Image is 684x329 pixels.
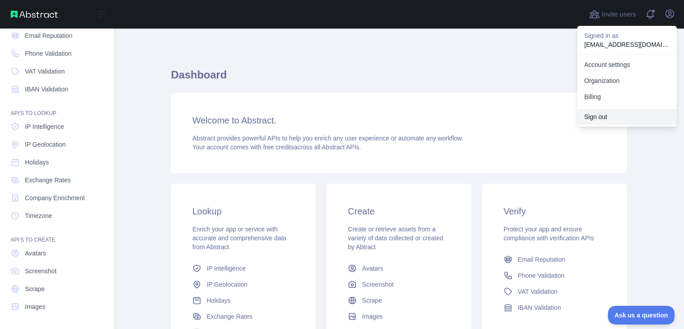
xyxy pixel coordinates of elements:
[192,144,361,151] span: Your account comes with across all Abstract APIs.
[7,45,107,62] a: Phone Validation
[518,287,558,296] span: VAT Validation
[7,245,107,261] a: Avatars
[7,263,107,279] a: Screenshot
[7,119,107,135] a: IP Intelligence
[189,308,298,325] a: Exchange Rates
[348,205,450,218] h3: Create
[7,99,107,117] div: API'S TO LOOKUP
[584,40,670,49] p: [EMAIL_ADDRESS][DOMAIN_NAME]
[348,226,443,251] span: Create or retrieve assets from a variety of data collected or created by Abtract
[504,205,606,218] h3: Verify
[25,284,45,293] span: Scrape
[25,302,45,311] span: Images
[518,255,566,264] span: Email Reputation
[207,296,231,305] span: Holidays
[192,135,464,142] span: Abstract provides powerful APIs to help you enrich any user experience or automate any workflow.
[518,271,565,280] span: Phone Validation
[25,31,73,40] span: Email Reputation
[500,284,609,300] a: VAT Validation
[25,267,57,276] span: Screenshot
[500,300,609,316] a: IBAN Validation
[7,299,107,315] a: Images
[7,281,107,297] a: Scrape
[25,193,85,202] span: Company Enrichment
[7,28,107,44] a: Email Reputation
[25,176,71,185] span: Exchange Rates
[11,11,58,18] img: Abstract API
[263,144,294,151] span: free credits
[7,208,107,224] a: Timezone
[344,276,453,292] a: Screenshot
[7,154,107,170] a: Holidays
[518,303,561,312] span: IBAN Validation
[362,296,382,305] span: Scrape
[25,249,46,258] span: Avatars
[25,122,64,131] span: IP Intelligence
[207,264,246,273] span: IP Intelligence
[189,276,298,292] a: IP Geolocation
[25,140,66,149] span: IP Geolocation
[577,89,677,105] button: Billing
[7,63,107,79] a: VAT Validation
[362,312,383,321] span: Images
[7,172,107,188] a: Exchange Rates
[189,260,298,276] a: IP Intelligence
[25,211,52,220] span: Timezone
[171,68,627,89] h1: Dashboard
[7,81,107,97] a: IBAN Validation
[192,114,606,127] h3: Welcome to Abstract.
[207,280,248,289] span: IP Geolocation
[577,109,677,125] button: Sign out
[602,9,636,20] span: Invite users
[577,73,677,89] a: Organization
[504,226,594,242] span: Protect your app and ensure compliance with verification APIs
[587,7,638,21] button: Invite users
[7,190,107,206] a: Company Enrichment
[608,306,675,325] iframe: Toggle Customer Support
[192,205,294,218] h3: Lookup
[500,251,609,267] a: Email Reputation
[192,226,286,251] span: Enrich your app or service with accurate and comprehensive data from Abstract
[207,312,252,321] span: Exchange Rates
[7,136,107,152] a: IP Geolocation
[500,267,609,284] a: Phone Validation
[584,31,670,40] p: Signed in as
[25,85,68,94] span: IBAN Validation
[344,308,453,325] a: Images
[344,260,453,276] a: Avatars
[362,264,383,273] span: Avatars
[25,158,49,167] span: Holidays
[577,57,677,73] a: Account settings
[362,280,394,289] span: Screenshot
[189,292,298,308] a: Holidays
[25,49,72,58] span: Phone Validation
[7,226,107,243] div: API'S TO CREATE
[344,292,453,308] a: Scrape
[25,67,65,76] span: VAT Validation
